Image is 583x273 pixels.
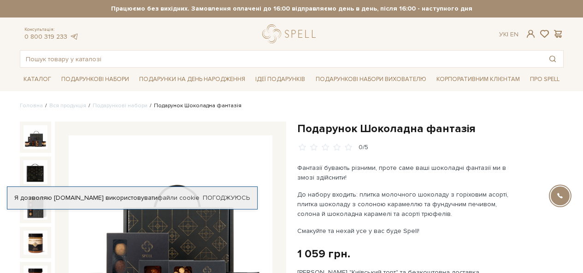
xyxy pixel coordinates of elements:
img: Подарунок Шоколадна фантазія [24,160,47,184]
a: logo [262,24,320,43]
input: Пошук товару у каталозі [20,51,542,67]
span: | [507,30,508,38]
a: Подарунки на День народження [135,72,249,87]
a: 0 800 319 233 [24,33,67,41]
button: Пошук товару у каталозі [542,51,563,67]
a: telegram [70,33,79,41]
span: Консультація: [24,27,79,33]
a: Подарункові набори [93,102,147,109]
a: Каталог [20,72,55,87]
strong: Працюємо без вихідних. Замовлення оплачені до 16:00 відправляємо день в день, після 16:00 - насту... [20,5,564,13]
li: Подарунок Шоколадна фантазія [147,102,241,110]
p: Фантазії бувають різними, проте саме ваші шоколадні фантазії ми в змозі здійснити! [297,163,513,182]
a: Про Spell [526,72,563,87]
p: До набору входить: плитка молочного шоколаду з горіховим асорті, плитка шоколаду з солоною караме... [297,190,513,219]
a: Подарункові набори [58,72,133,87]
div: Ук [499,30,518,39]
div: 0/5 [359,143,368,152]
a: Головна [20,102,43,109]
a: Ідеї подарунків [252,72,309,87]
div: Я дозволяю [DOMAIN_NAME] використовувати [7,194,257,202]
img: Подарунок Шоколадна фантазія [24,231,47,255]
p: Смакуйте та нехай усе у вас буде Spell! [297,226,513,236]
a: Вся продукція [49,102,86,109]
a: En [510,30,518,38]
h1: Подарунок Шоколадна фантазія [297,122,564,136]
div: 1 059 грн. [297,247,350,261]
a: Подарункові набори вихователю [312,71,430,87]
a: Корпоративним клієнтам [433,71,524,87]
img: Подарунок Шоколадна фантазія [24,125,47,149]
a: Погоджуюсь [203,194,250,202]
a: файли cookie [158,194,200,202]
